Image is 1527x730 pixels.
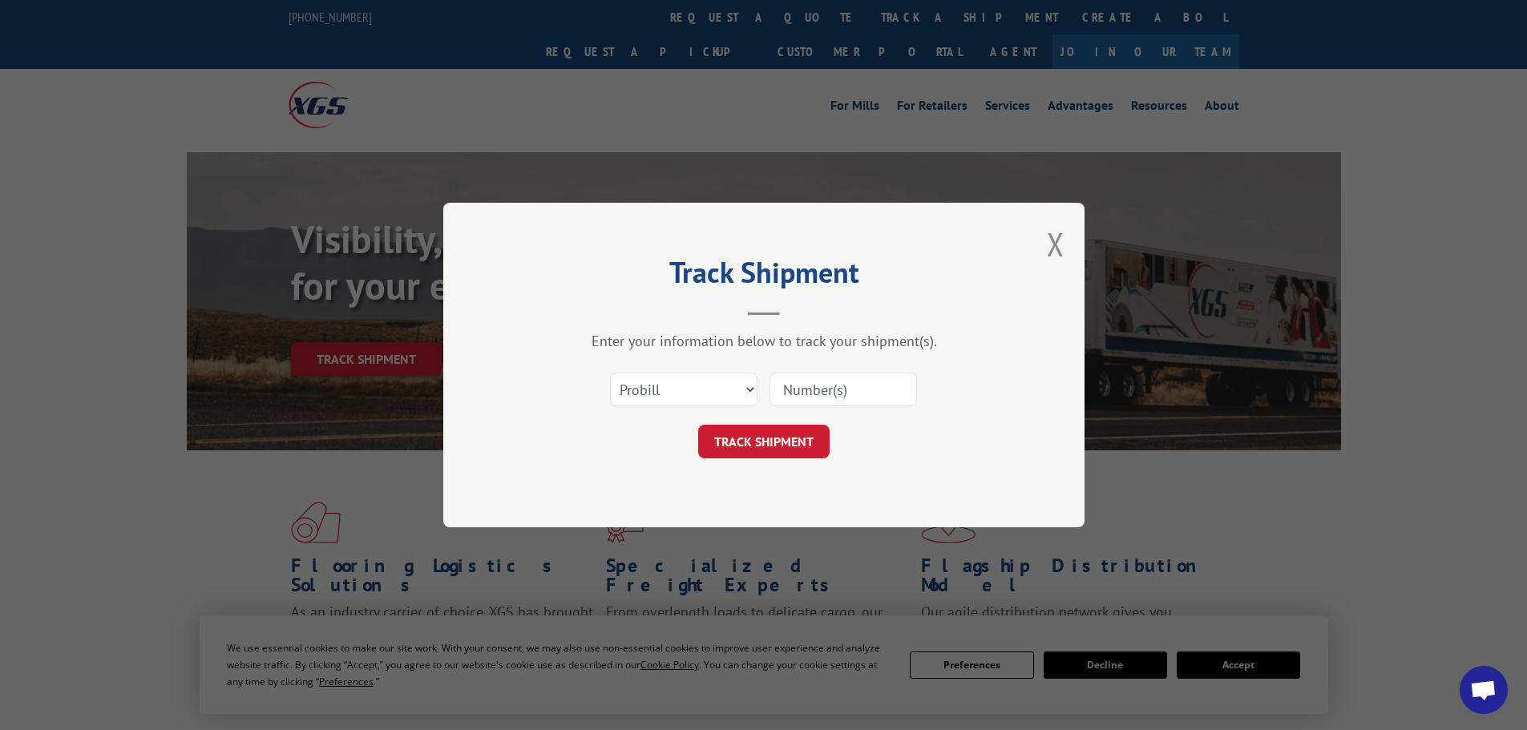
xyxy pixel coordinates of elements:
div: Enter your information below to track your shipment(s). [523,332,1004,350]
h2: Track Shipment [523,261,1004,292]
input: Number(s) [770,373,917,406]
button: TRACK SHIPMENT [698,425,830,458]
div: Open chat [1460,666,1508,714]
button: Close modal [1047,223,1064,265]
